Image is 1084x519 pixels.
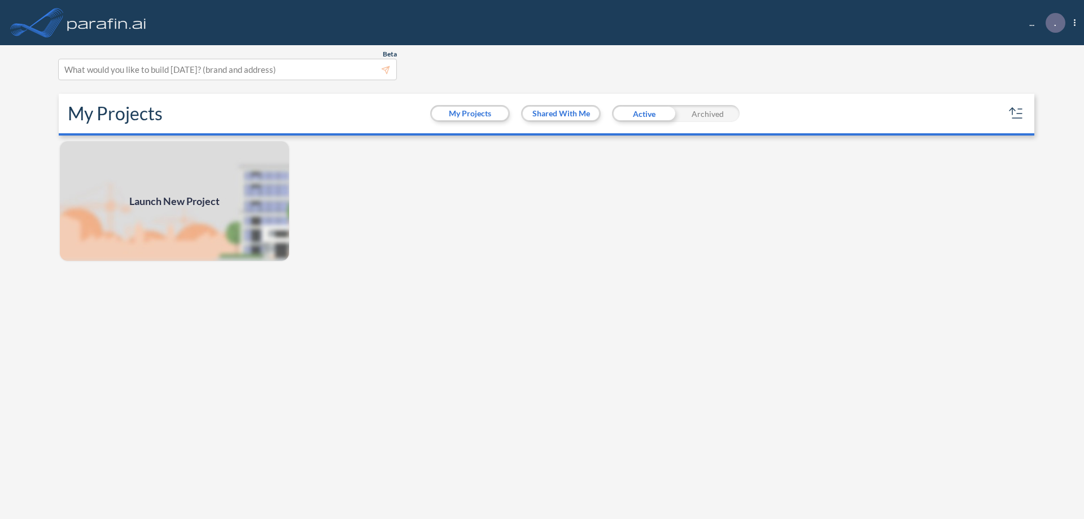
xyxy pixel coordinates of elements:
[1007,104,1025,123] button: sort
[59,140,290,262] img: add
[523,107,599,120] button: Shared With Me
[59,140,290,262] a: Launch New Project
[129,194,220,209] span: Launch New Project
[432,107,508,120] button: My Projects
[676,105,740,122] div: Archived
[1012,13,1076,33] div: ...
[68,103,163,124] h2: My Projects
[1054,18,1056,28] p: .
[65,11,148,34] img: logo
[612,105,676,122] div: Active
[383,50,397,59] span: Beta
